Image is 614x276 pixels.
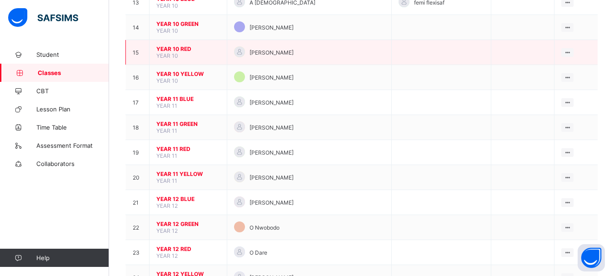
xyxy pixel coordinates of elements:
[8,8,78,27] img: safsims
[126,90,150,115] td: 17
[156,120,220,127] span: YEAR 11 GREEN
[38,69,109,76] span: Classes
[156,127,177,134] span: YEAR 11
[126,65,150,90] td: 16
[156,95,220,102] span: YEAR 11 BLUE
[156,102,177,109] span: YEAR 11
[250,124,294,131] span: [PERSON_NAME]
[36,124,109,131] span: Time Table
[126,215,150,240] td: 22
[36,254,109,261] span: Help
[156,20,220,27] span: YEAR 10 GREEN
[36,51,109,58] span: Student
[156,221,220,227] span: YEAR 12 GREEN
[156,27,178,34] span: YEAR 10
[250,24,294,31] span: [PERSON_NAME]
[126,15,150,40] td: 14
[156,171,220,177] span: YEAR 11 YELLOW
[156,202,178,209] span: YEAR 12
[126,40,150,65] td: 15
[578,244,605,271] button: Open asap
[156,146,220,152] span: YEAR 11 RED
[156,177,177,184] span: YEAR 11
[36,142,109,149] span: Assessment Format
[156,77,178,84] span: YEAR 10
[36,87,109,95] span: CBT
[250,74,294,81] span: [PERSON_NAME]
[156,45,220,52] span: YEAR 10 RED
[250,99,294,106] span: [PERSON_NAME]
[126,240,150,265] td: 23
[126,140,150,165] td: 19
[250,49,294,56] span: [PERSON_NAME]
[36,160,109,167] span: Collaborators
[250,249,267,256] span: O Dare
[250,149,294,156] span: [PERSON_NAME]
[126,115,150,140] td: 18
[156,52,178,59] span: YEAR 10
[126,165,150,190] td: 20
[250,174,294,181] span: [PERSON_NAME]
[36,105,109,113] span: Lesson Plan
[156,152,177,159] span: YEAR 11
[156,196,220,202] span: YEAR 12 BLUE
[156,70,220,77] span: YEAR 10 YELLOW
[156,2,178,9] span: YEAR 10
[250,224,280,231] span: O Nwobodo
[156,227,178,234] span: YEAR 12
[156,252,178,259] span: YEAR 12
[250,199,294,206] span: [PERSON_NAME]
[126,190,150,215] td: 21
[156,246,220,252] span: YEAR 12 RED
